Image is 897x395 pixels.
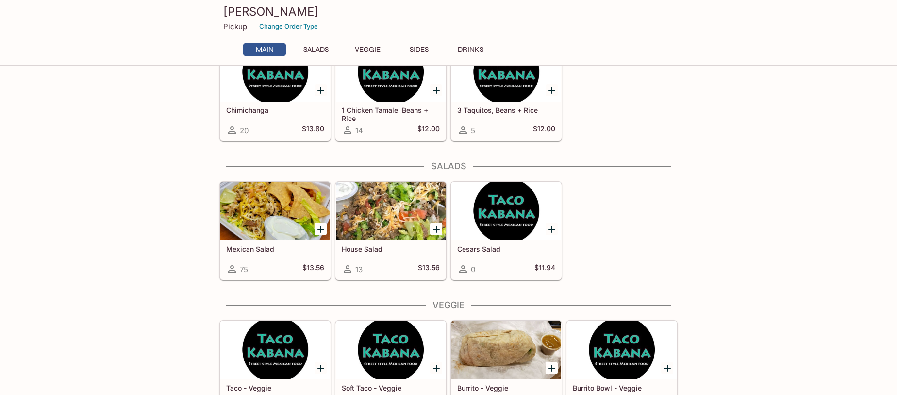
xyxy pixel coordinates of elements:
h5: Burrito Bowl - Veggie [573,384,671,392]
button: Veggie [346,43,389,56]
h5: Cesars Salad [457,245,555,253]
h5: Taco - Veggie [226,384,324,392]
span: 0 [471,265,475,274]
h5: $13.56 [302,263,324,275]
h5: $13.80 [302,124,324,136]
div: 3 Taquitos, Beans + Rice [451,43,561,102]
div: Cesars Salad [451,182,561,240]
a: Cesars Salad0$11.94 [451,182,562,280]
button: Add Burrito Bowl - Veggie [661,362,673,374]
h5: Chimichanga [226,106,324,114]
span: 20 [240,126,249,135]
h5: $13.56 [418,263,440,275]
span: 75 [240,265,248,274]
button: Salads [294,43,338,56]
span: 5 [471,126,475,135]
button: Add 3 Taquitos, Beans + Rice [546,84,558,96]
h3: [PERSON_NAME] [223,4,674,19]
button: Add Burrito - Veggie [546,362,558,374]
div: House Salad [336,182,446,240]
h5: Burrito - Veggie [457,384,555,392]
button: Add Cesars Salad [546,223,558,235]
button: Sides [397,43,441,56]
button: Main [243,43,286,56]
div: Soft Taco - Veggie [336,321,446,379]
p: Pickup [223,22,247,31]
div: Taco - Veggie [220,321,330,379]
button: Drinks [448,43,492,56]
span: 14 [355,126,363,135]
a: 1 Chicken Tamale, Beans + Rice14$12.00 [335,43,446,141]
h5: House Salad [342,245,440,253]
div: 1 Chicken Tamale, Beans + Rice [336,43,446,102]
div: Burrito - Veggie [451,321,561,379]
a: Chimichanga20$13.80 [220,43,331,141]
h5: 3 Taquitos, Beans + Rice [457,106,555,114]
div: Burrito Bowl - Veggie [567,321,677,379]
button: Add 1 Chicken Tamale, Beans + Rice [430,84,442,96]
button: Add Taco - Veggie [315,362,327,374]
h4: Veggie [219,300,678,310]
h5: Soft Taco - Veggie [342,384,440,392]
div: Mexican Salad [220,182,330,240]
h5: $11.94 [534,263,555,275]
a: House Salad13$13.56 [335,182,446,280]
h5: $12.00 [417,124,440,136]
h5: $12.00 [533,124,555,136]
button: Add Chimichanga [315,84,327,96]
h5: Mexican Salad [226,245,324,253]
h5: 1 Chicken Tamale, Beans + Rice [342,106,440,122]
span: 13 [355,265,363,274]
button: Change Order Type [255,19,322,34]
div: Chimichanga [220,43,330,102]
a: 3 Taquitos, Beans + Rice5$12.00 [451,43,562,141]
button: Add Soft Taco - Veggie [430,362,442,374]
button: Add Mexican Salad [315,223,327,235]
h4: Salads [219,161,678,172]
button: Add House Salad [430,223,442,235]
a: Mexican Salad75$13.56 [220,182,331,280]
